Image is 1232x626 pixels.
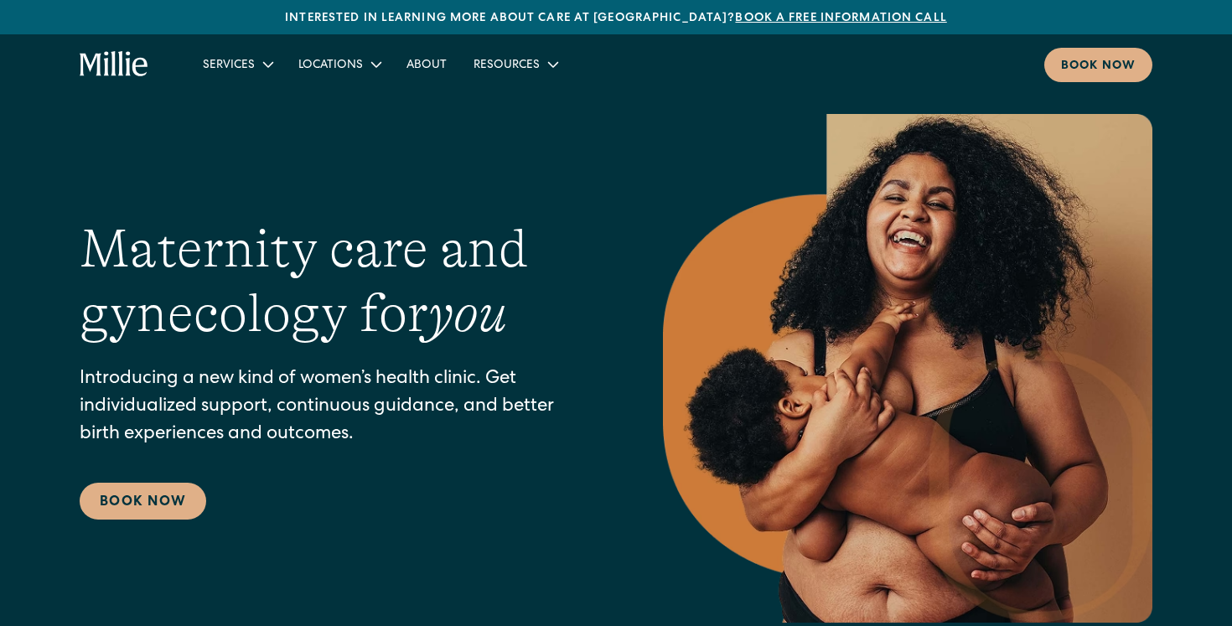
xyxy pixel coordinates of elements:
div: Locations [285,50,393,78]
a: home [80,51,149,78]
div: Services [189,50,285,78]
img: Smiling mother with her baby in arms, celebrating body positivity and the nurturing bond of postp... [663,114,1152,623]
h1: Maternity care and gynecology for [80,217,596,346]
a: Book now [1044,48,1152,82]
div: Resources [460,50,570,78]
a: Book a free information call [735,13,946,24]
div: Locations [298,57,363,75]
p: Introducing a new kind of women’s health clinic. Get individualized support, continuous guidance,... [80,366,596,449]
div: Resources [474,57,540,75]
div: Services [203,57,255,75]
a: Book Now [80,483,206,520]
div: Book now [1061,58,1136,75]
a: About [393,50,460,78]
em: you [428,283,507,344]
